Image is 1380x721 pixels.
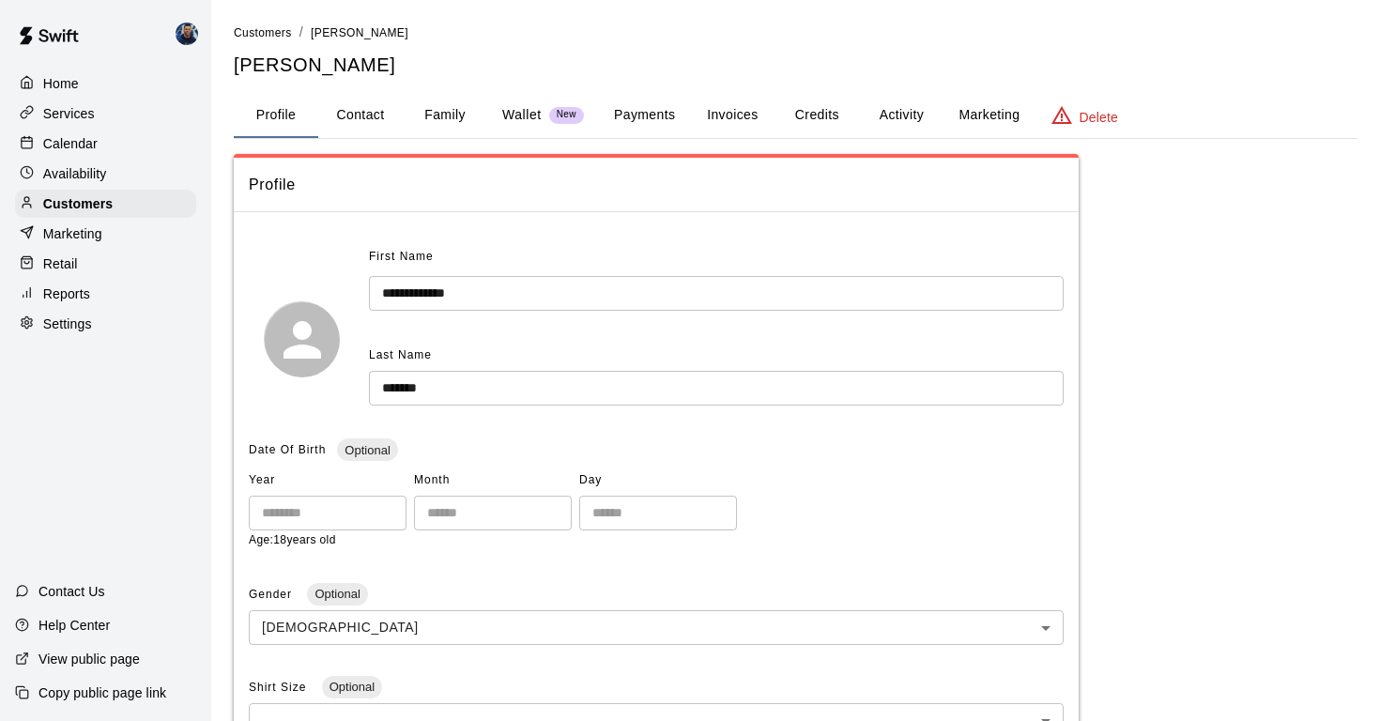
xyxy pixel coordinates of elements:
span: Optional [337,443,397,457]
span: Month [414,466,572,496]
p: Wallet [502,105,542,125]
p: View public page [38,650,140,668]
p: Settings [43,314,92,333]
span: [PERSON_NAME] [311,26,408,39]
p: Calendar [43,134,98,153]
p: Customers [43,194,113,213]
span: First Name [369,242,434,272]
span: Optional [307,587,367,601]
span: Customers [234,26,292,39]
span: Shirt Size [249,681,311,694]
p: Copy public page link [38,683,166,702]
img: Alex Robinson [176,23,198,45]
span: New [549,109,584,121]
p: Availability [43,164,107,183]
span: Date Of Birth [249,443,326,456]
button: Payments [599,93,690,138]
a: Customers [234,24,292,39]
p: Retail [43,254,78,273]
p: Delete [1080,108,1118,127]
button: Credits [774,93,859,138]
div: basic tabs example [234,93,1357,138]
a: Services [15,100,196,128]
a: Calendar [15,130,196,158]
a: Customers [15,190,196,218]
nav: breadcrumb [234,23,1357,43]
span: Profile [249,173,1064,197]
p: Marketing [43,224,102,243]
a: Marketing [15,220,196,248]
span: Day [579,466,737,496]
a: Home [15,69,196,98]
span: Age: 18 years old [249,533,336,546]
button: Marketing [943,93,1035,138]
a: Reports [15,280,196,308]
li: / [299,23,303,42]
button: Activity [859,93,943,138]
button: Contact [318,93,403,138]
span: Year [249,466,406,496]
button: Invoices [690,93,774,138]
p: Home [43,74,79,93]
button: Profile [234,93,318,138]
span: Gender [249,588,296,601]
span: Last Name [369,348,432,361]
a: Retail [15,250,196,278]
h5: [PERSON_NAME] [234,53,1357,78]
p: Services [43,104,95,123]
button: Family [403,93,487,138]
div: [DEMOGRAPHIC_DATA] [249,610,1064,645]
span: Optional [322,680,382,694]
p: Help Center [38,616,110,635]
p: Contact Us [38,582,105,601]
div: Alex Robinson [172,15,211,53]
a: Settings [15,310,196,338]
p: Reports [43,284,90,303]
a: Availability [15,160,196,188]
